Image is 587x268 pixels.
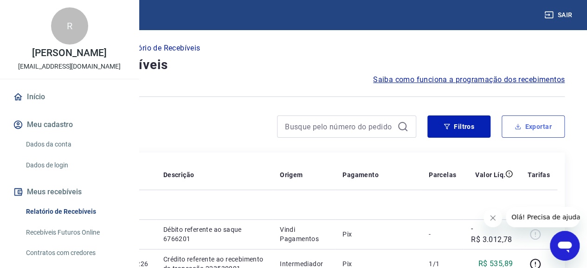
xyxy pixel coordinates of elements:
button: Filtros [427,115,490,138]
p: Parcelas [429,170,456,179]
p: Tarifas [528,170,550,179]
p: Valor Líq. [475,170,505,179]
h4: Relatório de Recebíveis [22,56,565,74]
p: Pix [342,230,414,239]
button: Sair [542,6,576,24]
a: Recebíveis Futuros Online [22,223,128,242]
iframe: Mensagem da empresa [506,207,580,227]
p: [EMAIL_ADDRESS][DOMAIN_NAME] [18,62,121,71]
a: Relatório de Recebíveis [22,202,128,221]
a: Contratos com credores [22,243,128,262]
p: Pagamento [342,170,379,179]
p: [PERSON_NAME] [32,48,106,58]
iframe: Fechar mensagem [484,209,502,227]
button: Exportar [502,115,565,138]
p: Origem [280,170,303,179]
p: -R$ 3.012,78 [471,223,513,245]
a: Dados da conta [22,135,128,154]
button: Meus recebíveis [11,182,128,202]
a: Dados de login [22,156,128,175]
span: Olá! Precisa de ajuda? [6,6,78,14]
p: Débito referente ao saque 6766201 [163,225,265,243]
p: Vindi Pagamentos [280,225,328,243]
p: - [429,230,456,239]
input: Busque pelo número do pedido [285,120,393,134]
p: Relatório de Recebíveis [120,43,200,54]
div: R [51,7,88,45]
button: Meu cadastro [11,115,128,135]
a: Início [11,87,128,107]
iframe: Botão para abrir a janela de mensagens [550,231,580,261]
a: Saiba como funciona a programação dos recebimentos [373,74,565,85]
p: Descrição [163,170,194,179]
